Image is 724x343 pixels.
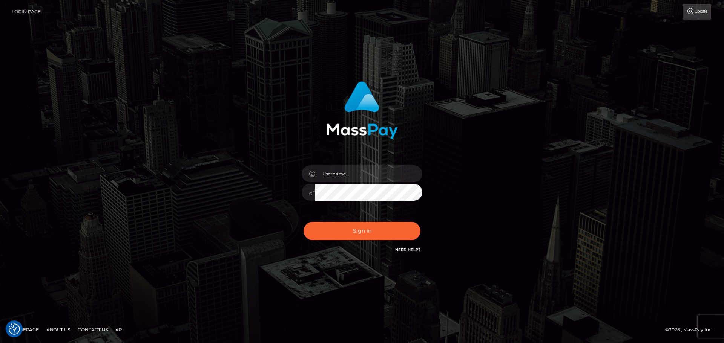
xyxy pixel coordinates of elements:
[75,324,111,335] a: Contact Us
[395,247,420,252] a: Need Help?
[8,324,42,335] a: Homepage
[12,4,41,20] a: Login Page
[683,4,711,20] a: Login
[326,81,398,139] img: MassPay Login
[43,324,73,335] a: About Us
[9,323,20,335] button: Consent Preferences
[315,165,422,182] input: Username...
[665,326,718,334] div: © 2025 , MassPay Inc.
[9,323,20,335] img: Revisit consent button
[112,324,127,335] a: API
[304,222,420,240] button: Sign in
